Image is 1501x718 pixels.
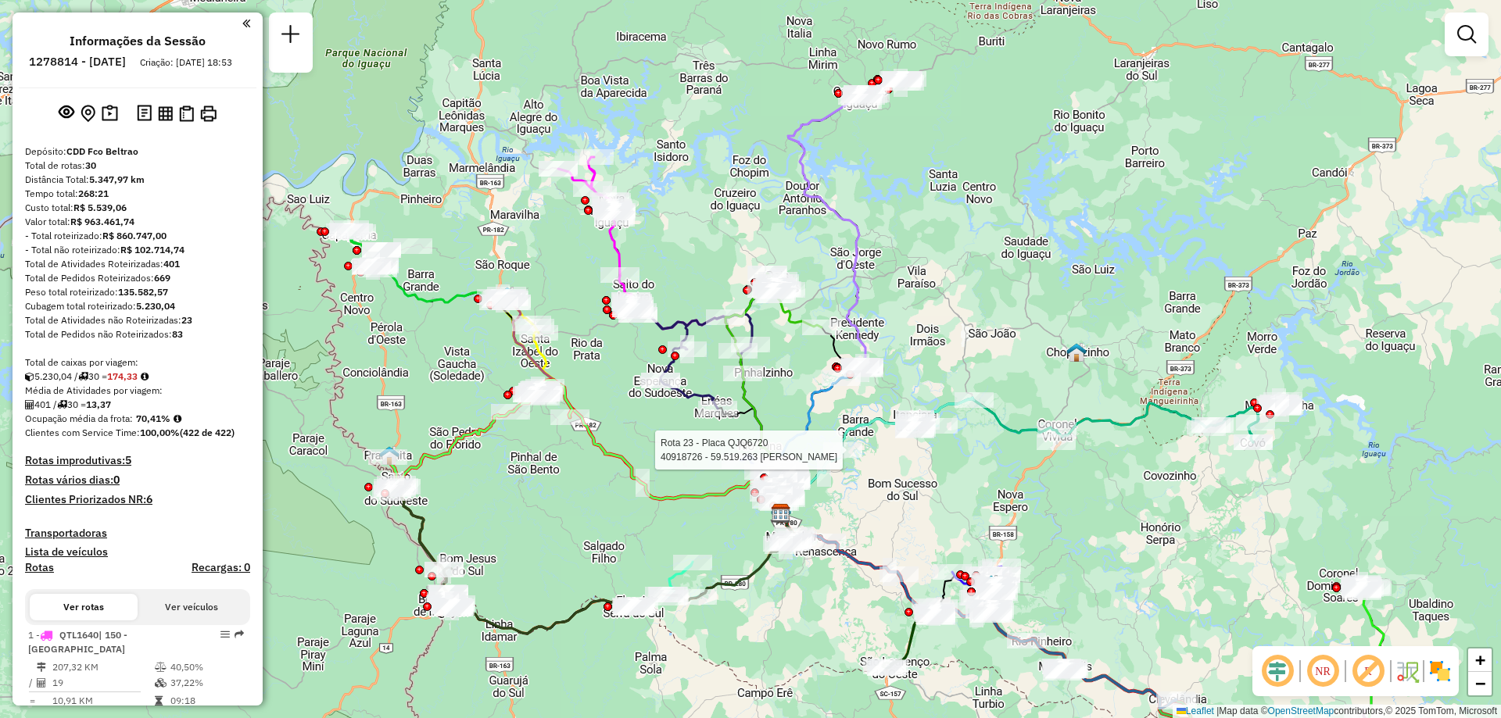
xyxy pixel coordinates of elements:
[843,94,882,109] div: Atividade não roteirizada - COMERCIO DE ALIMENTOS HACK LTD
[78,372,88,381] i: Total de rotas
[136,413,170,424] strong: 70,41%
[28,629,127,655] span: | 150 - [GEOGRAPHIC_DATA]
[882,75,921,91] div: Atividade não roteirizada - MELATENA SUPERMERCADO LTDA
[170,675,244,691] td: 37,22%
[28,629,127,655] span: 1 -
[141,372,149,381] i: Meta Caixas/viagem: 194,14 Diferença: -19,81
[25,271,250,285] div: Total de Pedidos Roteirizados:
[146,492,152,506] strong: 6
[771,503,791,523] img: CDD Fco Beltrao
[1259,652,1296,690] span: Ocultar deslocamento
[883,72,922,88] div: Atividade não roteirizada - ANTONIO DE OLIVEIRA
[25,201,250,215] div: Custo total:
[134,55,238,70] div: Criação: [DATE] 18:53
[25,400,34,409] i: Total de Atividades
[25,229,250,243] div: - Total roteirizado:
[1395,659,1420,684] img: Fluxo de ruas
[613,295,652,311] div: Atividade não roteirizada - SILVOMAR BORGES
[843,88,882,103] div: Atividade não roteirizada - PETISCARIA BRASAS LTDA
[59,629,99,641] span: QTL1640
[1268,705,1334,716] a: OpenStreetMap
[362,242,401,258] div: Atividade não roteirizada - ASS DOS MORADORES A
[25,454,250,467] h4: Rotas improdutivas:
[25,561,54,574] a: Rotas
[155,678,167,688] i: % de utilização da cubagem
[841,90,880,105] div: Atividade não roteirizada - COMERCIO DE COMBUSTIVEIS GIRALDISTELLA L
[120,244,184,255] strong: R$ 102.714,74
[176,102,197,125] button: Visualizar Romaneio
[85,159,96,171] strong: 30
[1475,650,1485,670] span: +
[981,574,1001,595] img: 706 UDC Light Pato Branco
[25,545,250,559] h4: Lista de veículos
[352,259,391,274] div: Atividade não roteirizada - CLARICE INES SAUER
[89,173,145,185] strong: 5.347,97 km
[138,594,245,620] button: Ver veículos
[163,258,180,270] strong: 401
[1066,342,1087,363] img: Chopinzinho
[28,675,36,691] td: /
[611,292,650,308] div: Atividade não roteirizada - LEONI GARCIA E CIA L
[25,372,34,381] i: Cubagem total roteirizado
[180,427,235,438] strong: (422 de 422)
[25,313,250,327] div: Total de Atividades não Roteirizadas:
[614,303,654,319] div: Atividade não roteirizada - GILMAR ONOFRE RECICL
[78,188,109,199] strong: 268:21
[29,55,126,69] h6: 1278814 - [DATE]
[25,413,133,424] span: Ocupação média da frota:
[1349,652,1387,690] span: Exibir rótulo
[235,630,244,639] em: Rota exportada
[70,34,206,48] h4: Informações da Sessão
[155,102,176,123] button: Visualizar relatório de Roteirização
[25,173,250,187] div: Distância Total:
[1216,705,1219,716] span: |
[25,285,250,299] div: Peso total roteirizado:
[1475,673,1485,693] span: −
[99,102,121,126] button: Painel de Sugestão
[70,216,134,227] strong: R$ 963.461,74
[1304,652,1342,690] span: Ocultar NR
[1468,672,1492,695] a: Zoom out
[379,445,399,466] img: Pranchita
[118,286,168,298] strong: 135.582,57
[25,187,250,201] div: Tempo total:
[154,272,170,284] strong: 669
[613,299,652,315] div: Atividade não roteirizada - TEREZINHA BECKER LOC
[37,678,46,688] i: Total de Atividades
[102,230,167,241] strong: R$ 860.747,00
[25,427,140,438] span: Clientes com Service Time:
[25,299,250,313] div: Cubagem total roteirizado:
[242,14,250,32] a: Clique aqui para minimizar o painel
[30,594,138,620] button: Ver rotas
[976,584,1016,599] div: Atividade não roteirizada - NESTOR LACHMAN E CIA
[66,145,138,157] strong: CDD Fco Beltrao
[25,398,250,412] div: 401 / 30 =
[1428,659,1453,684] img: Exibir/Ocultar setores
[125,453,131,467] strong: 5
[52,675,154,691] td: 19
[172,328,183,340] strong: 83
[25,327,250,341] div: Total de Pedidos não Roteirizados:
[107,370,138,382] strong: 174,33
[393,238,432,254] div: Atividade não roteirizada - ANDERSON MAICON ABEG
[57,400,67,409] i: Total de rotas
[174,414,181,423] em: Média calculada utilizando a maior ocupação (%Peso ou %Cubagem) de cada rota da sessão. Rotas cro...
[28,693,36,709] td: =
[614,297,654,313] div: Atividade não roteirizada - CONVENIENCIA SALTO C
[170,659,244,675] td: 40,50%
[37,663,46,672] i: Distância Total
[155,696,163,705] i: Tempo total em rota
[136,300,175,312] strong: 5.230,04
[1173,705,1501,718] div: Map data © contributors,© 2025 TomTom, Microsoft
[113,473,120,487] strong: 0
[1451,19,1482,50] a: Exibir filtros
[25,159,250,173] div: Total de rotas:
[56,101,77,126] button: Exibir sessão original
[1037,422,1076,438] div: Atividade não roteirizada - 36.524.992 AMILDA LUCHTENBERG DE MORAIS
[979,585,1018,601] div: Atividade não roteirizada - 60.719.653 MARCILENE HAUPT
[25,215,250,229] div: Valor total:
[1177,705,1214,716] a: Leaflet
[52,659,154,675] td: 207,32 KM
[612,302,651,317] div: Atividade não roteirizada - COMERCIO ATACADISTA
